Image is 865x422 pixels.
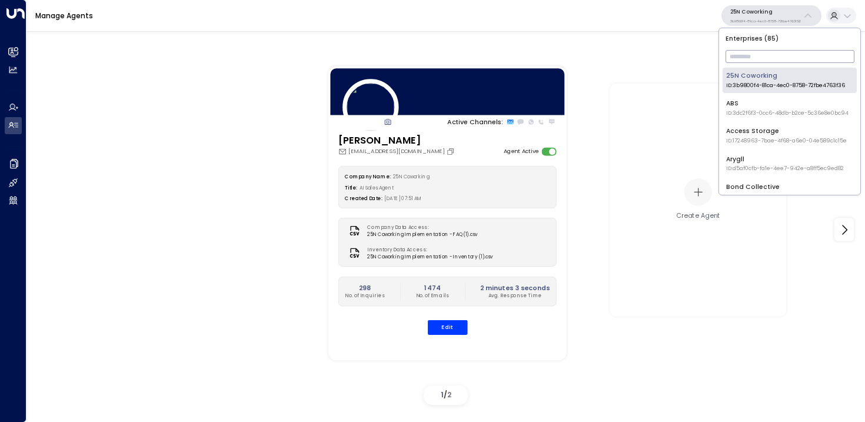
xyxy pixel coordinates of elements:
label: Company Data Access: [367,224,473,231]
label: Created Date: [345,195,382,202]
p: No. of Emails [415,293,449,300]
p: 3b9800f4-81ca-4ec0-8758-72fbe4763f36 [730,19,801,24]
h2: 1474 [415,283,449,293]
h2: 2 minutes 3 seconds [480,283,550,293]
div: Arygll [726,155,844,173]
h3: [PERSON_NAME] [338,133,457,147]
span: 1 [441,390,444,400]
p: Avg. Response Time [480,293,550,300]
p: Enterprises ( 85 ) [723,32,857,45]
div: Access Storage [726,127,847,145]
div: Bond Collective [726,182,850,201]
label: Agent Active [503,147,538,155]
span: ID: 17248963-7bae-4f68-a6e0-04e589c1c15e [726,137,847,145]
p: 25N Coworking [730,8,801,15]
div: / [424,386,468,405]
span: AI Sales Agent [360,184,394,191]
div: [EMAIL_ADDRESS][DOMAIN_NAME] [338,147,457,155]
img: 84_headshot.jpg [342,79,398,135]
label: Title: [345,184,357,191]
button: Edit [427,320,467,335]
span: 25N Coworking Implementation - FAQ (1).csv [367,231,477,238]
div: ABS [726,99,849,117]
p: Active Channels: [447,117,503,127]
span: ID: 3b9800f4-81ca-4ec0-8758-72fbe4763f36 [726,82,845,90]
span: 25N Coworking [392,173,429,180]
span: 25N Coworking Implementation - Inventory (1).csv [367,254,493,261]
div: 25N Coworking [726,71,845,89]
a: Manage Agents [35,11,93,21]
span: 2 [447,390,451,400]
span: ID: d5af0cfb-fa1e-4ee7-942e-a8ff5ec9ed82 [726,165,844,173]
label: Company Name: [345,173,390,180]
h2: 298 [345,283,385,293]
button: Copy [446,147,457,155]
label: Inventory Data Access: [367,247,489,254]
span: ID: 3dc2f6f3-0cc6-48db-b2ce-5c36e8e0bc94 [726,109,849,118]
div: Create Agent [676,211,720,221]
span: [DATE] 07:51 AM [384,195,422,202]
button: 25N Coworking3b9800f4-81ca-4ec0-8758-72fbe4763f36 [721,5,821,26]
p: No. of Inquiries [345,293,385,300]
